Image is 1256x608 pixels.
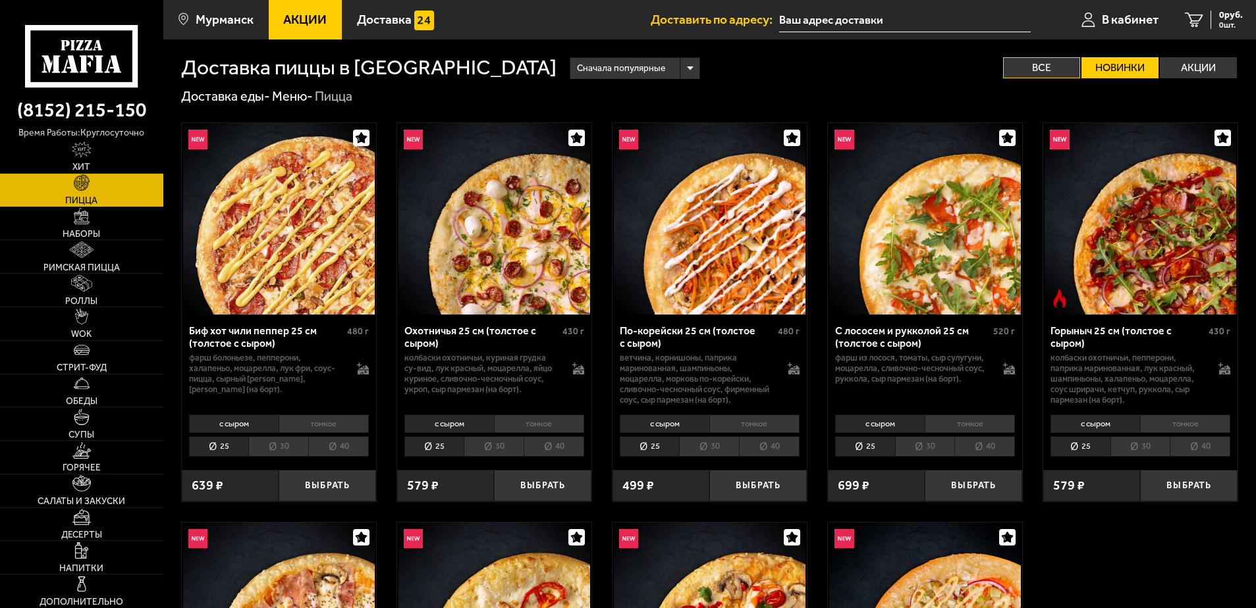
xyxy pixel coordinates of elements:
p: фарш из лосося, томаты, сыр сулугуни, моцарелла, сливочно-чесночный соус, руккола, сыр пармезан (... [835,353,991,384]
li: тонкое [925,415,1015,433]
li: с сыром [404,415,494,433]
span: Наборы [63,230,100,239]
img: Биф хот чили пеппер 25 см (толстое с сыром) [183,123,375,315]
li: 30 [1110,436,1170,457]
span: 579 ₽ [407,479,439,492]
label: Все [1003,57,1080,78]
li: тонкое [1140,415,1230,433]
li: 25 [189,436,249,457]
span: 579 ₽ [1053,479,1085,492]
span: Акции [283,13,327,26]
input: Ваш адрес доставки [779,8,1030,32]
a: НовинкаОхотничья 25 см (толстое с сыром) [397,123,591,315]
a: НовинкаПо-корейски 25 см (толстое с сыром) [613,123,807,315]
span: Римская пицца [43,263,120,272]
p: колбаски охотничьи, куриная грудка су-вид, лук красный, моцарелла, яйцо куриное, сливочно-чесночн... [404,353,560,395]
li: 25 [835,436,895,457]
img: Новинка [1050,130,1070,149]
a: Меню- [272,88,313,104]
label: Новинки [1081,57,1159,78]
span: Напитки [59,564,103,573]
li: 25 [404,436,464,457]
button: Выбрать [494,470,591,502]
li: с сыром [620,415,709,433]
li: 25 [620,436,680,457]
span: Горячее [63,463,101,472]
img: Новинка [188,130,208,149]
li: 30 [895,436,955,457]
img: Острое блюдо [1050,289,1070,309]
li: тонкое [709,415,800,433]
p: фарш болоньезе, пепперони, халапеньо, моцарелла, лук фри, соус-пицца, сырный [PERSON_NAME], [PERS... [189,353,344,395]
span: Салаты и закуски [38,497,125,506]
span: 699 ₽ [838,479,869,492]
div: Пицца [315,88,352,105]
li: 25 [1051,436,1110,457]
span: 499 ₽ [622,479,654,492]
li: 40 [954,436,1015,457]
img: Горыныч 25 см (толстое с сыром) [1045,123,1236,315]
span: 480 г [778,326,800,337]
li: 30 [679,436,739,457]
li: 40 [1170,436,1230,457]
a: НовинкаБиф хот чили пеппер 25 см (толстое с сыром) [182,123,376,315]
span: 0 шт. [1219,21,1243,29]
button: Выбрать [925,470,1022,502]
span: Сначала популярные [577,56,665,81]
li: тонкое [494,415,584,433]
div: С лососем и рукколой 25 см (толстое с сыром) [835,324,990,349]
div: Биф хот чили пеппер 25 см (толстое с сыром) [189,324,344,349]
span: Стрит-фуд [57,363,107,372]
span: Десерты [61,530,102,540]
li: с сыром [1051,415,1140,433]
p: колбаски Охотничьи, пепперони, паприка маринованная, лук красный, шампиньоны, халапеньо, моцарелл... [1051,353,1206,405]
div: Охотничья 25 см (толстое с сыром) [404,324,559,349]
li: 30 [464,436,524,457]
span: 0 руб. [1219,11,1243,20]
button: Выбрать [279,470,376,502]
img: Новинка [834,529,854,549]
span: Дополнительно [40,597,123,607]
img: По-корейски 25 см (толстое с сыром) [614,123,805,315]
span: WOK [71,330,92,339]
img: Новинка [834,130,854,149]
span: 430 г [562,326,584,337]
label: Акции [1160,57,1237,78]
img: Новинка [188,529,208,549]
span: 430 г [1209,326,1230,337]
span: 639 ₽ [192,479,223,492]
span: 480 г [347,326,369,337]
li: тонкое [279,415,369,433]
button: Выбрать [1140,470,1238,502]
button: Выбрать [709,470,807,502]
span: В кабинет [1102,13,1159,26]
span: Мурманск [196,13,254,26]
span: Пицца [65,196,97,205]
div: По-корейски 25 см (толстое с сыром) [620,324,775,349]
li: с сыром [835,415,925,433]
span: Обеды [66,397,97,406]
span: Доставка [357,13,412,26]
h1: Доставка пиццы в [GEOGRAPHIC_DATA] [181,57,557,78]
li: 40 [308,436,369,457]
img: 15daf4d41897b9f0e9f617042186c801.svg [414,11,434,30]
span: Супы [68,430,94,440]
span: Доставить по адресу: [651,13,779,26]
img: Новинка [619,529,639,549]
img: С лососем и рукколой 25 см (толстое с сыром) [829,123,1021,315]
li: 30 [248,436,308,457]
span: улица Старостина, 45 [779,8,1030,32]
a: НовинкаОстрое блюдоГорыныч 25 см (толстое с сыром) [1043,123,1238,315]
span: 520 г [993,326,1015,337]
a: Доставка еды- [181,88,270,104]
li: 40 [739,436,800,457]
img: Новинка [404,130,423,149]
li: с сыром [189,415,279,433]
li: 40 [524,436,584,457]
img: Охотничья 25 см (толстое с сыром) [398,123,590,315]
p: ветчина, корнишоны, паприка маринованная, шампиньоны, моцарелла, морковь по-корейски, сливочно-че... [620,353,775,405]
div: Горыныч 25 см (толстое с сыром) [1051,324,1205,349]
span: Хит [72,163,90,172]
img: Новинка [404,529,423,549]
span: Роллы [65,297,97,306]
